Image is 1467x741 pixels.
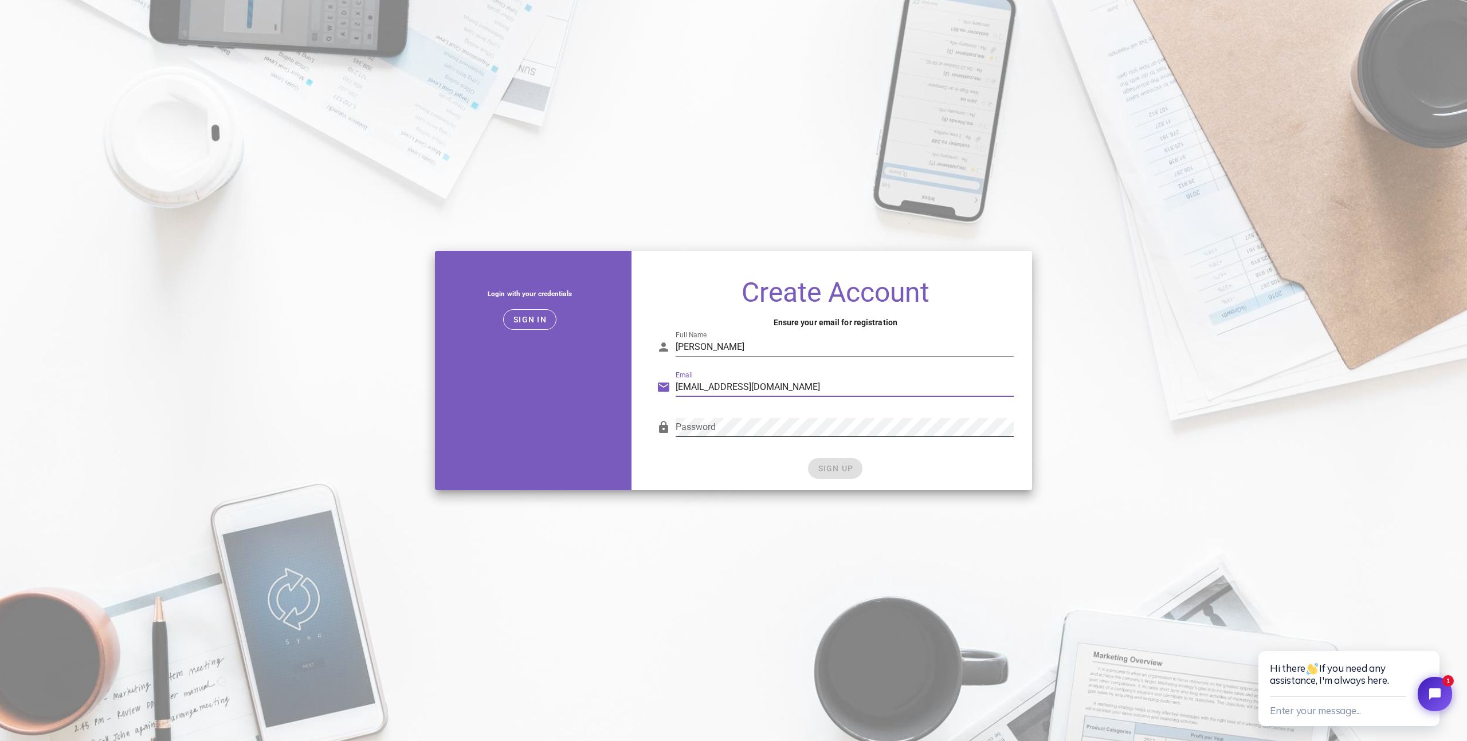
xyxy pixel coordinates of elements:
span: Sign in [513,315,547,324]
h1: Create Account [657,278,1014,307]
label: Full Name [676,331,707,340]
iframe: Tidio Chat [1247,614,1467,741]
button: Sign in [503,309,556,330]
h4: Ensure your email for registration [657,316,1014,329]
h5: Login with your credentials [444,287,616,300]
label: Email [676,371,693,380]
input: Your email address [676,378,1014,396]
